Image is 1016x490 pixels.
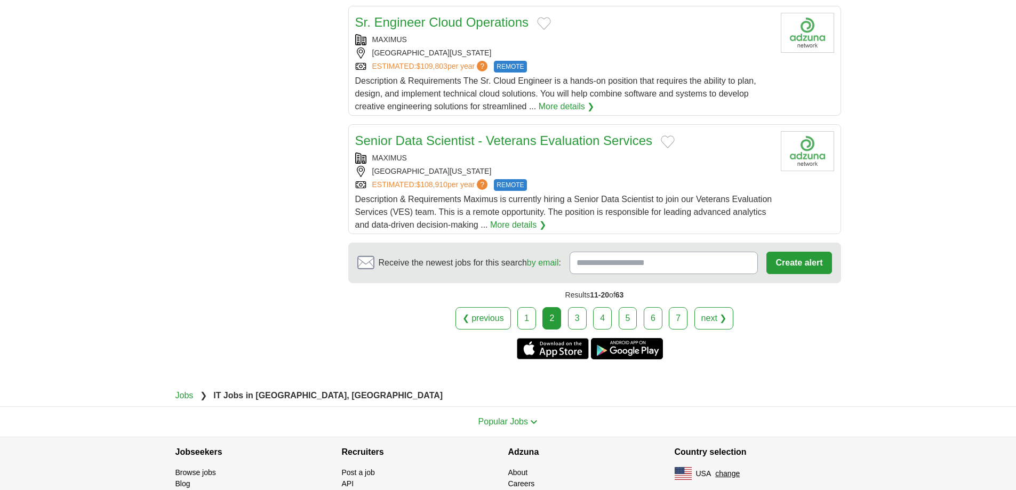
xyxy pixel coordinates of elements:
[372,61,490,73] a: ESTIMATED:$109,803per year?
[416,62,447,70] span: $109,803
[490,219,546,231] a: More details ❯
[537,17,551,30] button: Add to favorite jobs
[568,307,587,330] a: 3
[766,252,831,274] button: Create alert
[355,34,772,45] div: MAXIMUS
[669,307,687,330] a: 7
[644,307,662,330] a: 6
[379,256,561,269] span: Receive the newest jobs for this search :
[591,338,663,359] a: Get the Android app
[175,468,216,477] a: Browse jobs
[527,258,559,267] a: by email
[355,76,756,111] span: Description & Requirements The Sr. Cloud Engineer is a hands-on position that requires the abilit...
[355,195,772,229] span: Description & Requirements Maximus is currently hiring a Senior Data Scientist to join our Vetera...
[355,47,772,59] div: [GEOGRAPHIC_DATA][US_STATE]
[508,468,528,477] a: About
[517,338,589,359] a: Get the iPhone app
[213,391,443,400] strong: IT Jobs in [GEOGRAPHIC_DATA], [GEOGRAPHIC_DATA]
[355,152,772,164] div: MAXIMUS
[694,307,734,330] a: next ❯
[508,479,535,488] a: Careers
[477,61,487,71] span: ?
[355,166,772,177] div: [GEOGRAPHIC_DATA][US_STATE]
[175,391,194,400] a: Jobs
[781,131,834,171] img: Company logo
[781,13,834,53] img: Company logo
[175,479,190,488] a: Blog
[590,291,609,299] span: 11-20
[517,307,536,330] a: 1
[593,307,612,330] a: 4
[675,437,841,467] h4: Country selection
[619,307,637,330] a: 5
[530,420,538,424] img: toggle icon
[416,180,447,189] span: $108,910
[342,468,375,477] a: Post a job
[675,467,692,480] img: US flag
[355,15,529,29] a: Sr. Engineer Cloud Operations
[372,179,490,191] a: ESTIMATED:$108,910per year?
[696,468,711,479] span: USA
[715,468,740,479] button: change
[615,291,624,299] span: 63
[342,479,354,488] a: API
[477,179,487,190] span: ?
[494,179,526,191] span: REMOTE
[200,391,207,400] span: ❯
[455,307,511,330] a: ❮ previous
[348,283,841,307] div: Results of
[539,100,595,113] a: More details ❯
[661,135,675,148] button: Add to favorite jobs
[494,61,526,73] span: REMOTE
[355,133,653,148] a: Senior Data Scientist - Veterans Evaluation Services
[542,307,561,330] div: 2
[478,417,528,426] span: Popular Jobs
